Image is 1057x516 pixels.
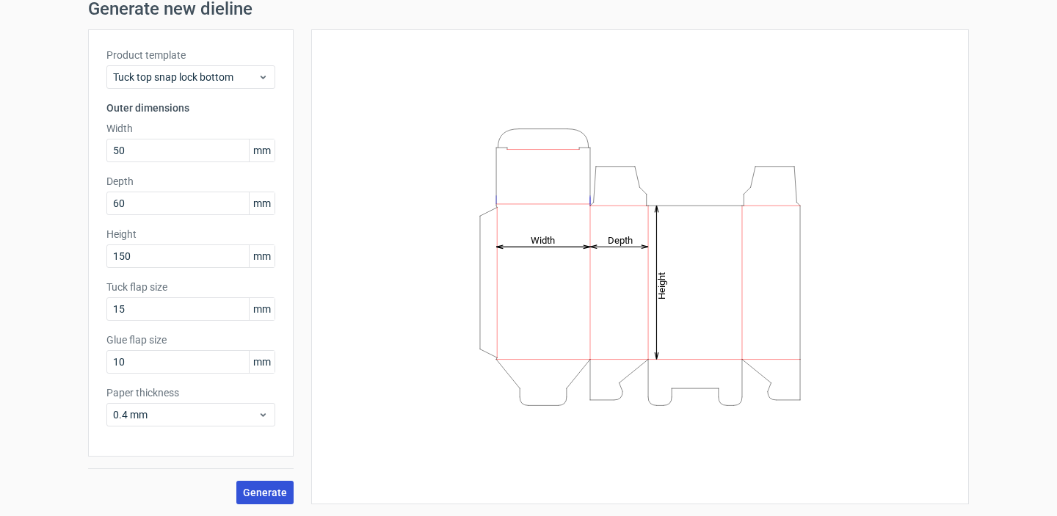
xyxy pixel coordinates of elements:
[531,234,555,245] tspan: Width
[243,487,287,498] span: Generate
[608,234,633,245] tspan: Depth
[249,192,275,214] span: mm
[106,174,275,189] label: Depth
[106,385,275,400] label: Paper thickness
[106,227,275,241] label: Height
[249,139,275,161] span: mm
[106,121,275,136] label: Width
[113,407,258,422] span: 0.4 mm
[106,333,275,347] label: Glue flap size
[106,280,275,294] label: Tuck flap size
[236,481,294,504] button: Generate
[249,298,275,320] span: mm
[249,351,275,373] span: mm
[656,272,667,299] tspan: Height
[106,101,275,115] h3: Outer dimensions
[113,70,258,84] span: Tuck top snap lock bottom
[249,245,275,267] span: mm
[106,48,275,62] label: Product template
